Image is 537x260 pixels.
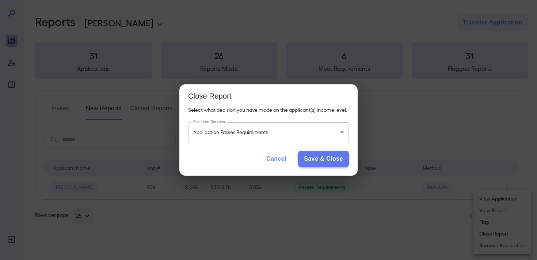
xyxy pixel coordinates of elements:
[260,151,292,167] button: Cancel
[188,106,349,114] p: Select what decision you have made on the applicant(s) income level.
[193,119,225,125] label: Select an Decision
[179,84,358,106] h2: Close Report
[298,151,349,167] button: Save & Close
[188,122,349,142] div: Application Passes Requirements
